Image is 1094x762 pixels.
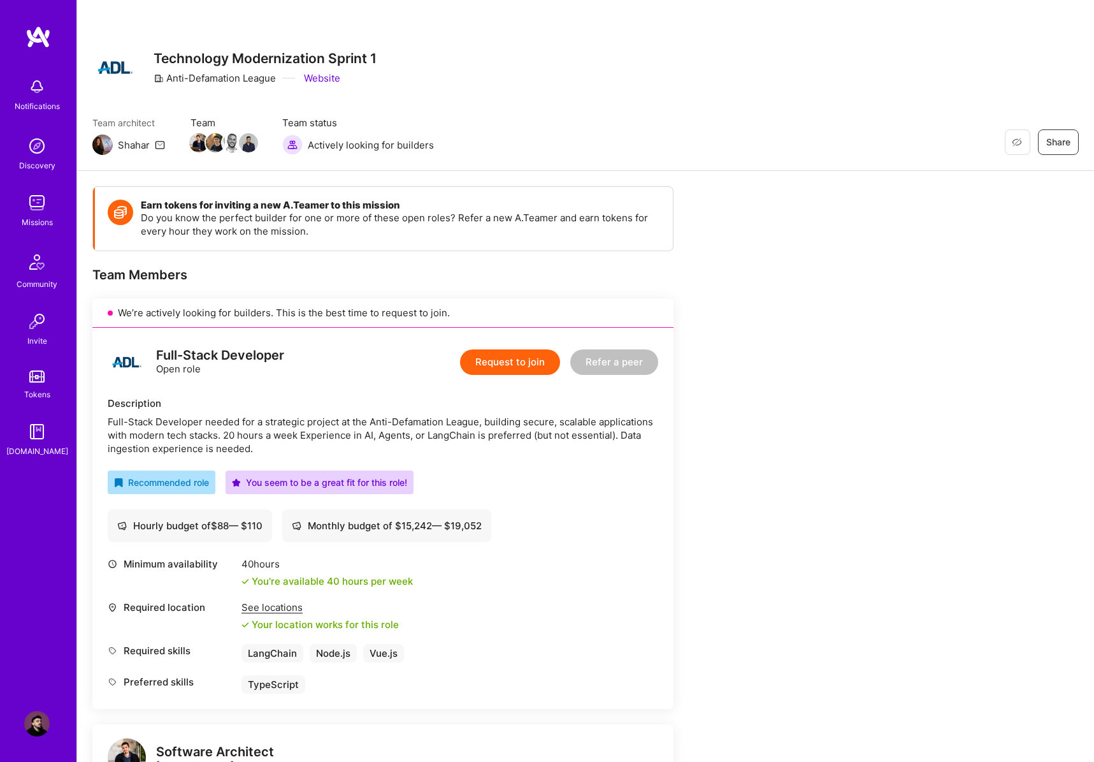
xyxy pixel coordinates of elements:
img: tokens [29,370,45,383]
i: icon Check [241,578,249,585]
img: logo [108,343,146,381]
div: See locations [241,601,399,614]
div: Required location [108,601,235,614]
div: Team Members [92,267,673,283]
img: User Avatar [24,711,50,736]
div: Description [108,397,658,410]
div: Vue.js [363,644,404,663]
span: Team architect [92,116,165,129]
div: Notifications [15,99,60,113]
i: icon PurpleStar [232,478,241,487]
div: TypeScript [241,675,305,694]
i: icon Tag [108,646,117,656]
i: icon Mail [155,140,165,150]
div: Hourly budget of $ 88 — $ 110 [117,519,263,532]
div: 40 hours [241,557,413,571]
div: Node.js [310,644,357,663]
a: Team Member Avatar [207,132,224,154]
div: Discovery [19,159,55,172]
img: Company Logo [92,45,138,91]
div: [DOMAIN_NAME] [6,444,68,458]
i: icon Cash [117,521,127,531]
span: Team status [282,116,434,129]
div: Minimum availability [108,557,235,571]
span: Share [1046,136,1070,149]
img: Team Member Avatar [189,133,208,152]
div: Shahar [118,138,150,152]
i: icon Tag [108,677,117,687]
img: discovery [24,133,50,159]
div: Invite [27,334,47,348]
i: icon Check [241,621,249,629]
div: You're available 40 hours per week [241,575,413,588]
i: icon CompanyGray [154,73,164,84]
i: icon Location [108,603,117,612]
span: Team [191,116,257,129]
img: Community [22,247,52,277]
a: Website [301,71,340,85]
h3: Technology Modernization Sprint 1 [154,50,377,66]
button: Request to join [460,349,560,375]
img: logo [25,26,51,48]
img: Actively looking for builders [282,135,303,155]
div: Your location works for this role [241,618,399,631]
a: Team Member Avatar [224,132,240,154]
i: icon RecommendedBadge [114,478,123,487]
div: Missions [22,216,53,229]
h4: Earn tokens for inviting a new A.Teamer to this mission [141,200,660,211]
div: LangChain [241,644,303,663]
div: We’re actively looking for builders. This is the best time to request to join. [92,298,673,328]
img: Team Member Avatar [206,133,225,152]
img: Invite [24,309,50,334]
img: bell [24,74,50,99]
button: Share [1038,129,1079,155]
div: Anti-Defamation League [154,71,276,85]
div: Open role [156,349,284,376]
div: Full-Stack Developer needed for a strategic project at the Anti-Defamation League, building secur... [108,415,658,455]
img: teamwork [24,190,50,216]
img: Token icon [108,200,133,225]
span: Actively looking for builders [308,138,434,152]
button: Refer a peer [570,349,658,375]
i: icon Clock [108,559,117,569]
div: You seem to be a great fit for this role! [232,476,407,489]
img: guide book [24,419,50,444]
p: Do you know the perfect builder for one or more of these open roles? Refer a new A.Teamer and ear... [141,211,660,238]
div: Recommended role [114,476,209,489]
div: Tokens [24,388,50,401]
i: icon Cash [292,521,301,531]
div: Preferred skills [108,675,235,689]
div: Community [17,277,57,291]
div: Full-Stack Developer [156,349,284,362]
img: Team Member Avatar [239,133,258,152]
a: Team Member Avatar [191,132,207,154]
div: Required skills [108,644,235,657]
img: Team Member Avatar [222,133,241,152]
div: Software Architect [156,745,274,759]
div: Monthly budget of $ 15,242 — $ 19,052 [292,519,482,532]
i: icon EyeClosed [1012,137,1022,147]
a: Team Member Avatar [240,132,257,154]
a: User Avatar [21,711,53,736]
img: Team Architect [92,135,113,155]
